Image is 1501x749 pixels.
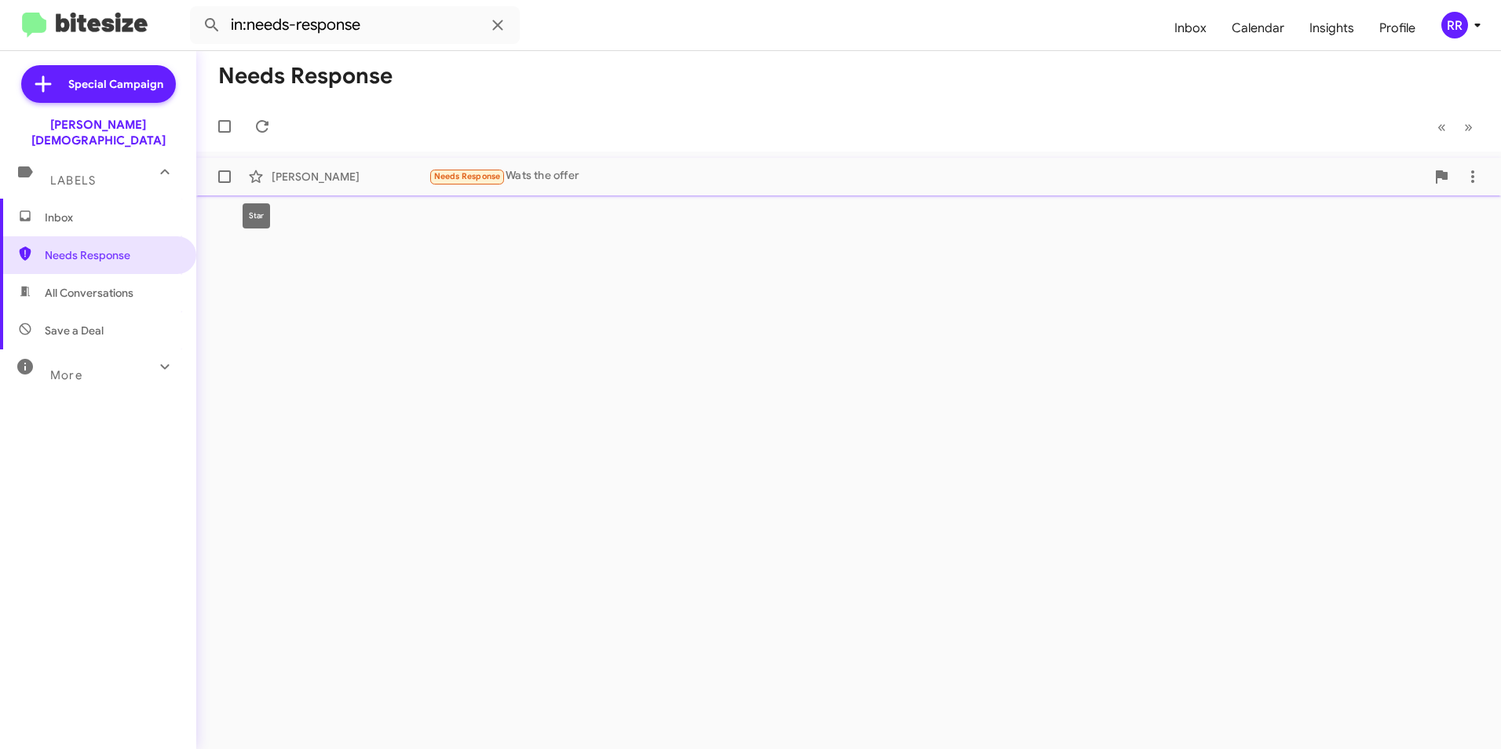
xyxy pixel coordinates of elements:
[1428,12,1484,38] button: RR
[45,210,178,225] span: Inbox
[21,65,176,103] a: Special Campaign
[1297,5,1367,51] a: Insights
[218,64,393,89] h1: Needs Response
[1367,5,1428,51] a: Profile
[50,368,82,382] span: More
[1429,111,1482,143] nav: Page navigation example
[45,323,104,338] span: Save a Deal
[429,167,1426,185] div: Wats the offer
[243,203,270,228] div: Star
[272,169,429,185] div: [PERSON_NAME]
[68,76,163,92] span: Special Campaign
[1219,5,1297,51] a: Calendar
[1441,12,1468,38] div: RR
[45,247,178,263] span: Needs Response
[1464,117,1473,137] span: »
[1162,5,1219,51] a: Inbox
[190,6,520,44] input: Search
[50,174,96,188] span: Labels
[1428,111,1455,143] button: Previous
[45,285,133,301] span: All Conversations
[1455,111,1482,143] button: Next
[1437,117,1446,137] span: «
[434,171,501,181] span: Needs Response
